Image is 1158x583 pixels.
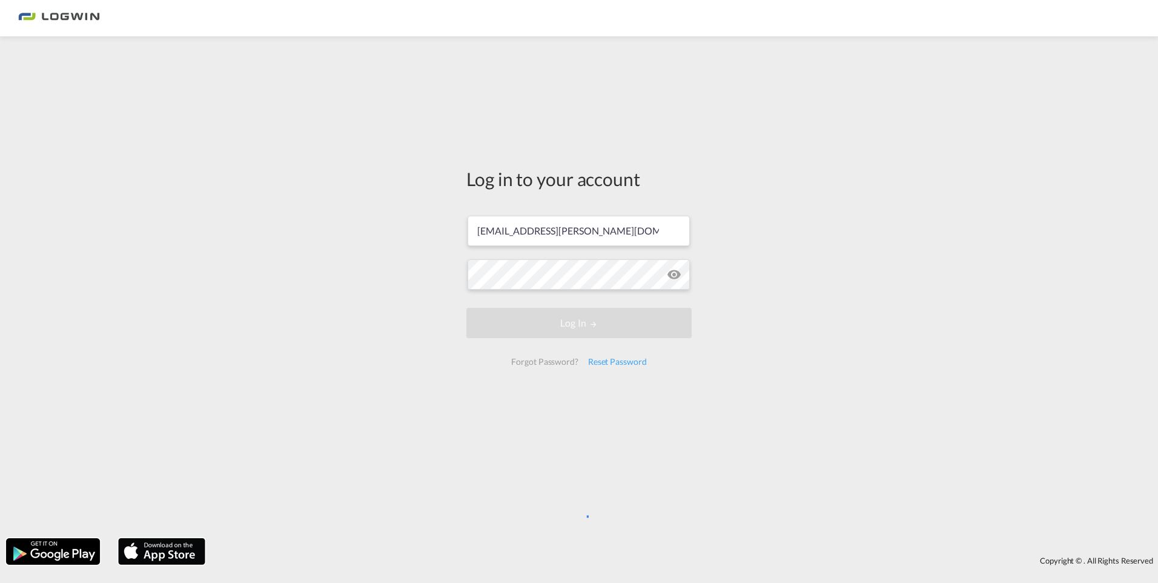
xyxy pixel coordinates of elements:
[583,351,652,373] div: Reset Password
[468,216,690,246] input: Enter email/phone number
[667,267,681,282] md-icon: icon-eye-off
[506,351,583,373] div: Forgot Password?
[466,308,692,338] button: LOGIN
[466,166,692,192] div: Log in to your account
[211,550,1158,571] div: Copyright © . All Rights Reserved
[5,537,101,566] img: google.png
[18,5,100,32] img: bc73a0e0d8c111efacd525e4c8ad7d32.png
[117,537,207,566] img: apple.png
